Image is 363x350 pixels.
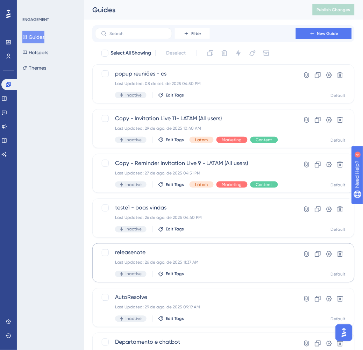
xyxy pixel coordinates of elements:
button: New Guide [296,28,352,39]
span: Deselect [166,49,186,57]
button: Edit Tags [158,92,184,98]
div: Last Updated: 08 de set. de 2025 04:50 PM [115,81,276,86]
span: Marketing [222,137,242,143]
span: Inactive [126,92,142,98]
span: Copy - Invitation Live 11- LATAM (All users) [115,114,278,123]
span: Inactive [126,227,142,232]
span: Marketing [222,182,242,187]
span: Latam [195,182,208,187]
iframe: UserGuiding AI Assistant Launcher [334,322,355,343]
span: Latam [195,137,208,143]
span: Inactive [126,182,142,187]
input: Search [109,31,166,36]
div: Guides [92,5,295,15]
span: Edit Tags [166,182,184,187]
span: Inactive [126,137,142,143]
span: popup reuniões - cs [115,70,276,78]
button: Edit Tags [158,316,184,322]
span: Edit Tags [166,137,184,143]
div: Default [331,316,346,322]
button: Edit Tags [158,227,184,232]
span: Edit Tags [166,227,184,232]
span: Need Help? [16,2,44,10]
div: Last Updated: 27 de ago. de 2025 04:51 PM [115,170,278,176]
button: Themes [22,62,46,74]
span: AutoResolve [115,293,276,302]
div: ENGAGEMENT [22,17,49,22]
button: Edit Tags [158,271,184,277]
span: Select All Showing [111,49,151,57]
span: Content [256,137,272,143]
div: Last Updated: 26 de ago. de 2025 04:40 PM [115,215,276,221]
span: Inactive [126,271,142,277]
div: Default [331,227,346,233]
div: 4 [48,3,50,9]
span: Inactive [126,316,142,322]
span: releasenote [115,249,276,257]
div: Last Updated: 29 de ago. de 2025 10:40 AM [115,126,278,131]
div: Default [331,182,346,188]
span: Departamento e chatbot [115,338,276,347]
button: Hotspots [22,46,48,59]
span: Filter [191,31,201,36]
div: Default [331,137,346,143]
button: Deselect [160,47,192,59]
span: teste1 - boas vindas [115,204,276,212]
span: Content [256,182,272,187]
span: Copy - Reminder Invitation Live 9 - LATAM (All users) [115,159,278,167]
div: Last Updated: 29 de ago. de 2025 09:19 AM [115,305,276,310]
div: Default [331,93,346,98]
span: Edit Tags [166,92,184,98]
button: Publish Changes [313,4,355,15]
span: New Guide [317,31,339,36]
div: Last Updated: 26 de ago. de 2025 11:37 AM [115,260,276,265]
span: Edit Tags [166,271,184,277]
span: Edit Tags [166,316,184,322]
button: Edit Tags [158,182,184,187]
button: Edit Tags [158,137,184,143]
span: Publish Changes [317,7,350,13]
button: Guides [22,31,44,43]
button: Filter [175,28,210,39]
div: Default [331,272,346,277]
